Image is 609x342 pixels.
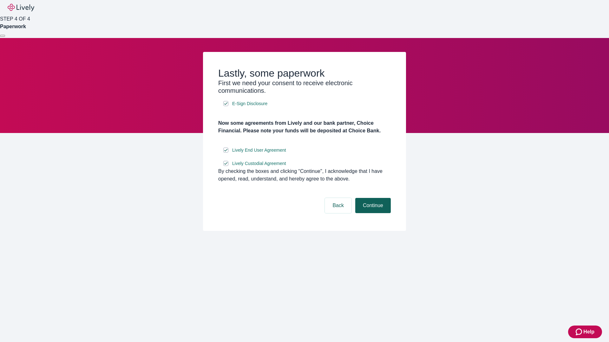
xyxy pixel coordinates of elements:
span: Lively End User Agreement [232,147,286,154]
span: Help [583,328,594,336]
span: Lively Custodial Agreement [232,160,286,167]
svg: Zendesk support icon [576,328,583,336]
img: Lively [8,4,34,11]
h4: Now some agreements from Lively and our bank partner, Choice Financial. Please note your funds wi... [218,119,391,135]
a: e-sign disclosure document [231,146,287,154]
a: e-sign disclosure document [231,100,269,108]
div: By checking the boxes and clicking “Continue", I acknowledge that I have opened, read, understand... [218,168,391,183]
h2: Lastly, some paperwork [218,67,391,79]
h3: First we need your consent to receive electronic communications. [218,79,391,94]
button: Back [325,198,351,213]
button: Continue [355,198,391,213]
span: E-Sign Disclosure [232,100,267,107]
a: e-sign disclosure document [231,160,287,168]
button: Zendesk support iconHelp [568,326,602,338]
